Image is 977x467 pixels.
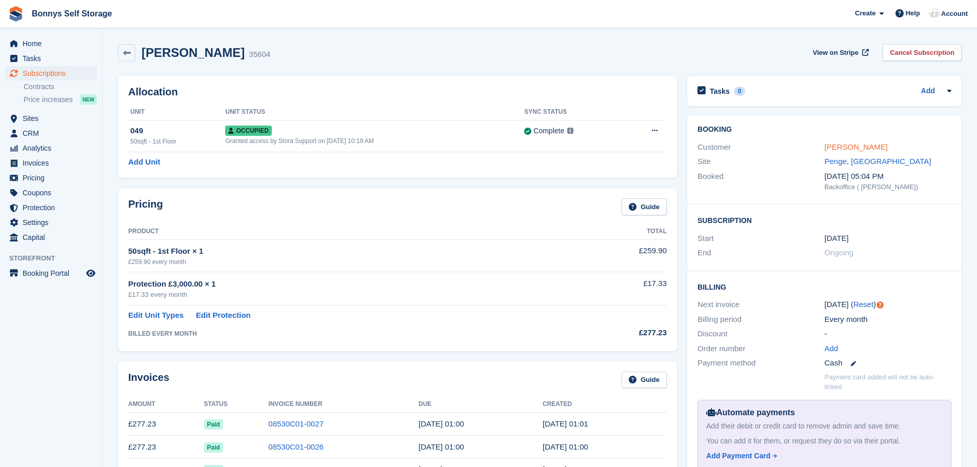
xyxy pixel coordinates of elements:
a: menu [5,141,97,155]
td: £17.33 [567,272,667,306]
span: Sites [23,111,84,126]
a: Guide [622,198,667,215]
img: icon-info-grey-7440780725fd019a000dd9b08b2336e03edf1995a4989e88bcd33f0948082b44.svg [567,128,573,134]
span: Tasks [23,51,84,66]
div: 35604 [249,49,270,60]
div: End [697,247,824,259]
div: Add Payment Card [706,451,770,461]
time: 2024-03-24 00:00:00 UTC [825,233,849,245]
div: [DATE] 05:04 PM [825,171,951,182]
a: Reset [853,300,873,309]
div: You can add it for them, or request they do so via their portal. [706,436,943,446]
a: menu [5,36,97,51]
div: £277.23 [567,327,667,339]
th: Product [128,224,567,240]
th: Amount [128,396,204,413]
div: Next invoice [697,299,824,311]
img: Tracy Wickenden [929,8,940,18]
span: Storefront [9,253,102,263]
span: Help [906,8,920,18]
div: Site [697,156,824,168]
a: Add Payment Card [706,451,939,461]
img: stora-icon-8386f47178a22dfd0bd8f6a31ec36ba5ce8667c1dd55bd0f319d3a0aa187defe.svg [8,6,24,22]
div: Automate payments [706,407,943,419]
a: menu [5,126,97,140]
td: £277.23 [128,413,204,436]
h2: Subscription [697,215,951,225]
h2: Pricing [128,198,163,215]
a: menu [5,266,97,280]
span: Paid [204,419,223,430]
th: Unit Status [225,104,524,120]
a: Add [921,86,935,97]
a: 08530C01-0027 [268,419,324,428]
h2: Invoices [128,372,169,389]
time: 2025-07-24 00:01:58 UTC [543,419,588,428]
th: Sync Status [524,104,623,120]
a: Add [825,343,839,355]
a: 08530C01-0026 [268,442,324,451]
div: BILLED EVERY MONTH [128,329,567,338]
div: Add their debit or credit card to remove admin and save time. [706,421,943,432]
a: View on Stripe [809,44,871,61]
th: Due [418,396,543,413]
div: Tooltip anchor [875,300,885,310]
th: Created [543,396,667,413]
a: menu [5,186,97,200]
div: [DATE] ( ) [825,299,951,311]
span: Capital [23,230,84,245]
div: Complete [533,126,564,136]
span: Create [855,8,875,18]
div: Protection £3,000.00 × 1 [128,278,567,290]
div: Order number [697,343,824,355]
time: 2025-06-25 00:00:00 UTC [418,442,464,451]
div: £259.90 every month [128,257,567,267]
a: menu [5,156,97,170]
div: 50sqft - 1st Floor × 1 [128,246,567,257]
div: Discount [697,328,824,340]
h2: [PERSON_NAME] [142,46,245,59]
a: menu [5,171,97,185]
span: CRM [23,126,84,140]
div: - [825,328,951,340]
span: Settings [23,215,84,230]
span: View on Stripe [813,48,859,58]
h2: Tasks [710,87,730,96]
span: Account [941,9,968,19]
a: Guide [622,372,667,389]
time: 2025-06-24 00:00:09 UTC [543,442,588,451]
div: Payment method [697,357,824,369]
a: menu [5,230,97,245]
span: Invoices [23,156,84,170]
a: Edit Unit Types [128,310,184,321]
td: £277.23 [128,436,204,459]
a: menu [5,66,97,80]
span: Ongoing [825,248,854,257]
a: Cancel Subscription [883,44,962,61]
span: Subscriptions [23,66,84,80]
span: Home [23,36,84,51]
div: 0 [734,87,746,96]
div: 50sqft - 1st Floor [130,137,225,146]
span: Coupons [23,186,84,200]
div: Booked [697,171,824,192]
a: Add Unit [128,156,160,168]
time: 2025-07-25 00:00:00 UTC [418,419,464,428]
a: menu [5,111,97,126]
a: [PERSON_NAME] [825,143,888,151]
h2: Booking [697,126,951,134]
span: Pricing [23,171,84,185]
span: Booking Portal [23,266,84,280]
th: Status [204,396,269,413]
a: Preview store [85,267,97,279]
div: £17.33 every month [128,290,567,300]
div: Backoffice ( [PERSON_NAME]) [825,182,951,192]
th: Total [567,224,667,240]
div: Billing period [697,314,824,326]
th: Invoice Number [268,396,418,413]
th: Unit [128,104,225,120]
span: Price increases [24,95,73,105]
span: Occupied [225,126,271,136]
a: Contracts [24,82,97,92]
div: Granted access by Stora Support on [DATE] 10:19 AM [225,136,524,146]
